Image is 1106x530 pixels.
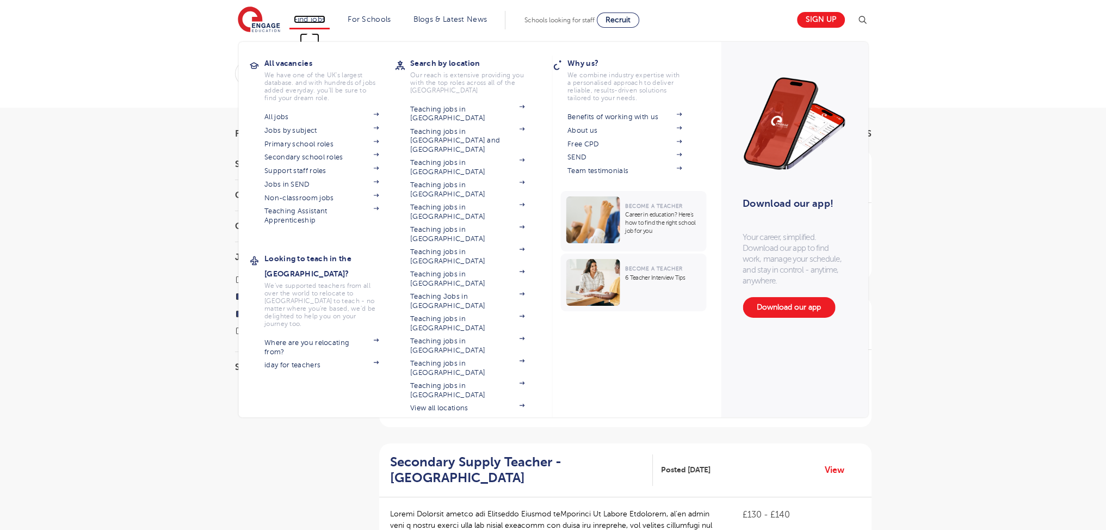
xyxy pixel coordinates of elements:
[264,251,395,281] h3: Looking to teach in the [GEOGRAPHIC_DATA]?
[264,361,379,369] a: iday for teachers
[410,270,524,288] a: Teaching jobs in [GEOGRAPHIC_DATA]
[524,16,595,24] span: Schools looking for staff
[410,248,524,266] a: Teaching jobs in [GEOGRAPHIC_DATA]
[743,508,860,521] p: £130 - £140
[264,194,379,202] a: Non-classroom jobs
[264,282,379,328] p: We've supported teachers from all over the world to relocate to [GEOGRAPHIC_DATA] to teach - no m...
[410,292,524,310] a: Teaching Jobs in [GEOGRAPHIC_DATA]
[797,12,845,28] a: Sign up
[235,130,268,138] span: Filters
[567,56,698,71] h3: Why us?
[597,13,639,28] a: Recruit
[264,113,379,121] a: All jobs
[410,56,541,94] a: Search by locationOur reach is extensive providing you with the top roles across all of the [GEOG...
[264,251,395,328] a: Looking to teach in the [GEOGRAPHIC_DATA]?We've supported teachers from all over the world to rel...
[625,274,701,282] p: 6 Teacher Interview Tips
[264,180,379,189] a: Jobs in SEND
[410,127,524,154] a: Teaching jobs in [GEOGRAPHIC_DATA] and [GEOGRAPHIC_DATA]
[410,181,524,199] a: Teaching jobs in [GEOGRAPHIC_DATA]
[264,207,379,225] a: Teaching Assistant Apprenticeship
[410,381,524,399] a: Teaching jobs in [GEOGRAPHIC_DATA]
[625,211,701,235] p: Career in education? Here’s how to find the right school job for you
[567,140,682,149] a: Free CPD
[567,153,682,162] a: SEND
[410,105,524,123] a: Teaching jobs in [GEOGRAPHIC_DATA]
[825,463,852,477] a: View
[413,15,487,23] a: Blogs & Latest News
[410,315,524,332] a: Teaching jobs in [GEOGRAPHIC_DATA]
[390,454,653,486] a: Secondary Supply Teacher - [GEOGRAPHIC_DATA]
[264,56,395,102] a: All vacanciesWe have one of the UK's largest database. and with hundreds of jobs added everyday. ...
[235,191,355,200] h3: County
[235,253,355,262] h3: Job Type
[605,16,631,24] span: Recruit
[235,61,751,86] div: Submit
[567,167,682,175] a: Team testimonials
[264,167,379,175] a: Support staff roles
[264,338,379,356] a: Where are you relocating from?
[567,113,682,121] a: Benefits of working with us
[625,203,682,209] span: Become a Teacher
[390,454,645,486] h2: Secondary Supply Teacher - [GEOGRAPHIC_DATA]
[743,297,835,318] a: Download our app
[264,56,395,71] h3: All vacancies
[348,15,391,23] a: For Schools
[235,222,355,231] h3: City
[410,225,524,243] a: Teaching jobs in [GEOGRAPHIC_DATA]
[743,192,841,215] h3: Download our app!
[567,56,698,102] a: Why us?We combine industry expertise with a personalised approach to deliver reliable, results-dr...
[410,404,524,412] a: View all locations
[410,56,541,71] h3: Search by location
[264,71,379,102] p: We have one of the UK's largest database. and with hundreds of jobs added everyday. you'll be sur...
[235,160,355,169] h3: Start Date
[235,363,355,372] h3: Sector
[743,232,846,286] p: Your career, simplified. Download our app to find work, manage your schedule, and stay in control...
[560,191,709,251] a: Become a TeacherCareer in education? Here’s how to find the right school job for you
[410,337,524,355] a: Teaching jobs in [GEOGRAPHIC_DATA]
[567,71,682,102] p: We combine industry expertise with a personalised approach to deliver reliable, results-driven so...
[294,15,326,23] a: Find jobs
[264,140,379,149] a: Primary school roles
[238,7,280,34] img: Engage Education
[264,153,379,162] a: Secondary school roles
[410,359,524,377] a: Teaching jobs in [GEOGRAPHIC_DATA]
[661,464,710,476] span: Posted [DATE]
[410,158,524,176] a: Teaching jobs in [GEOGRAPHIC_DATA]
[410,203,524,221] a: Teaching jobs in [GEOGRAPHIC_DATA]
[560,254,709,311] a: Become a Teacher6 Teacher Interview Tips
[567,126,682,135] a: About us
[410,71,524,94] p: Our reach is extensive providing you with the top roles across all of the [GEOGRAPHIC_DATA]
[264,126,379,135] a: Jobs by subject
[625,266,682,272] span: Become a Teacher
